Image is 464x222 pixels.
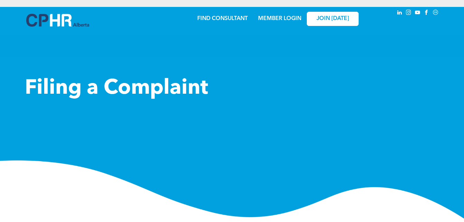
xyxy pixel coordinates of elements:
a: JOIN [DATE] [307,12,359,26]
span: JOIN [DATE] [316,16,349,22]
a: instagram [405,9,413,18]
a: MEMBER LOGIN [258,16,301,21]
a: FIND CONSULTANT [197,16,248,21]
span: Filing a Complaint [25,78,208,99]
a: youtube [414,9,422,18]
img: A blue and white logo for cp alberta [26,14,89,27]
a: facebook [423,9,430,18]
a: Social network [432,9,439,18]
a: linkedin [396,9,404,18]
